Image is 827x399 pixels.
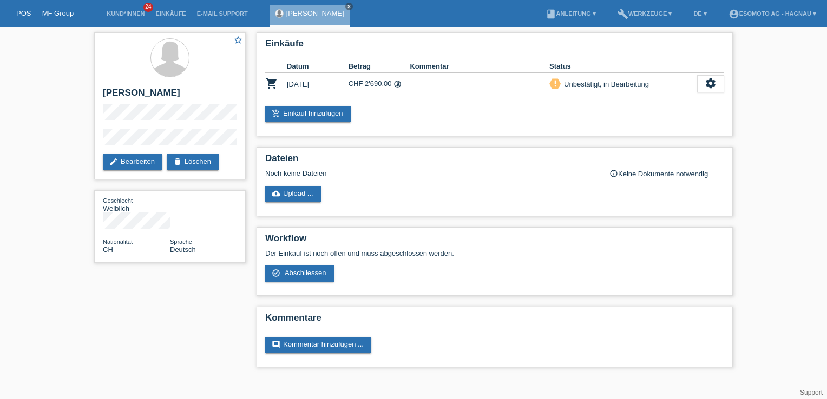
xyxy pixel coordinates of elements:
td: [DATE] [287,73,349,95]
a: editBearbeiten [103,154,162,170]
h2: Kommentare [265,312,724,329]
a: Kund*innen [101,10,150,17]
span: Deutsch [170,245,196,254]
i: build [618,9,628,19]
p: Der Einkauf ist noch offen und muss abgeschlossen werden. [265,249,724,257]
span: Geschlecht [103,197,133,204]
i: 24 Raten [393,80,402,88]
a: [PERSON_NAME] [286,9,344,17]
i: comment [272,340,280,349]
a: account_circleEsomoto AG - Hagnau ▾ [723,10,822,17]
a: add_shopping_cartEinkauf hinzufügen [265,106,351,122]
a: deleteLöschen [167,154,219,170]
h2: Einkäufe [265,38,724,55]
span: Sprache [170,238,192,245]
a: bookAnleitung ▾ [540,10,601,17]
a: buildWerkzeuge ▾ [612,10,678,17]
i: star_border [233,35,243,45]
i: account_circle [728,9,739,19]
th: Betrag [349,60,410,73]
a: cloud_uploadUpload ... [265,186,321,202]
i: check_circle_outline [272,269,280,277]
a: DE ▾ [688,10,712,17]
a: Support [800,389,823,396]
span: Schweiz [103,245,113,254]
div: Unbestätigt, in Bearbeitung [561,78,649,90]
h2: Dateien [265,153,724,169]
i: book [546,9,556,19]
i: POSP00026345 [265,77,278,90]
i: close [346,4,352,9]
th: Status [549,60,697,73]
a: commentKommentar hinzufügen ... [265,337,371,353]
span: 24 [143,3,153,12]
span: Abschliessen [285,269,326,277]
i: info_outline [609,169,618,178]
a: Einkäufe [150,10,191,17]
a: POS — MF Group [16,9,74,17]
td: CHF 2'690.00 [349,73,410,95]
i: edit [109,157,118,166]
i: priority_high [552,79,559,87]
i: delete [173,157,182,166]
a: close [345,3,353,10]
div: Noch keine Dateien [265,169,596,177]
a: check_circle_outline Abschliessen [265,265,334,282]
a: star_border [233,35,243,46]
h2: Workflow [265,233,724,249]
th: Datum [287,60,349,73]
a: E-Mail Support [192,10,253,17]
i: settings [705,77,717,89]
i: add_shopping_cart [272,109,280,118]
i: cloud_upload [272,189,280,198]
div: Keine Dokumente notwendig [609,169,724,178]
th: Kommentar [410,60,549,73]
div: Weiblich [103,196,170,212]
h2: [PERSON_NAME] [103,88,237,104]
span: Nationalität [103,238,133,245]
